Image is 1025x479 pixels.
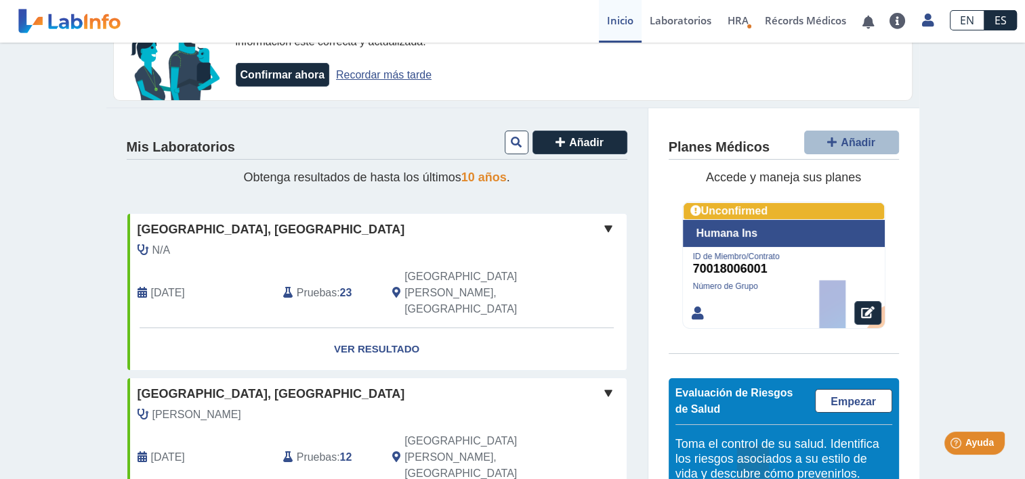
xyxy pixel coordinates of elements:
[815,389,892,413] a: Empezar
[904,426,1010,464] iframe: Help widget launcher
[675,387,793,415] span: Evaluación de Riesgos de Salud
[151,449,185,465] span: 2025-04-12
[297,449,337,465] span: Pruebas
[404,269,554,317] span: San Juan, PR
[340,451,352,463] b: 12
[831,396,876,407] span: Empezar
[532,131,627,154] button: Añadir
[706,170,861,184] span: Accede y maneja sus planes
[340,287,352,298] b: 23
[336,69,432,81] a: Recordar más tarde
[841,137,875,148] span: Añadir
[243,170,509,184] span: Obtenga resultados de hasta los últimos .
[127,328,627,371] a: Ver Resultado
[669,139,770,156] h4: Planes Médicos
[151,285,185,301] span: 2025-08-19
[297,285,337,301] span: Pruebas
[728,14,749,27] span: HRA
[138,385,405,403] span: [GEOGRAPHIC_DATA], [GEOGRAPHIC_DATA]
[138,221,405,239] span: [GEOGRAPHIC_DATA], [GEOGRAPHIC_DATA]
[984,10,1017,30] a: ES
[273,269,382,317] div: :
[236,20,692,47] span: su información clínica muestra que has estado bajo la cubierta de Humana Ins. Asegura que su info...
[461,170,507,184] span: 10 años
[152,242,171,258] span: N/A
[569,137,604,148] span: Añadir
[127,139,235,156] h4: Mis Laboratorios
[950,10,984,30] a: EN
[152,407,241,423] span: Otero Rosado, Alexis
[236,63,329,87] button: Confirmar ahora
[804,131,899,154] button: Añadir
